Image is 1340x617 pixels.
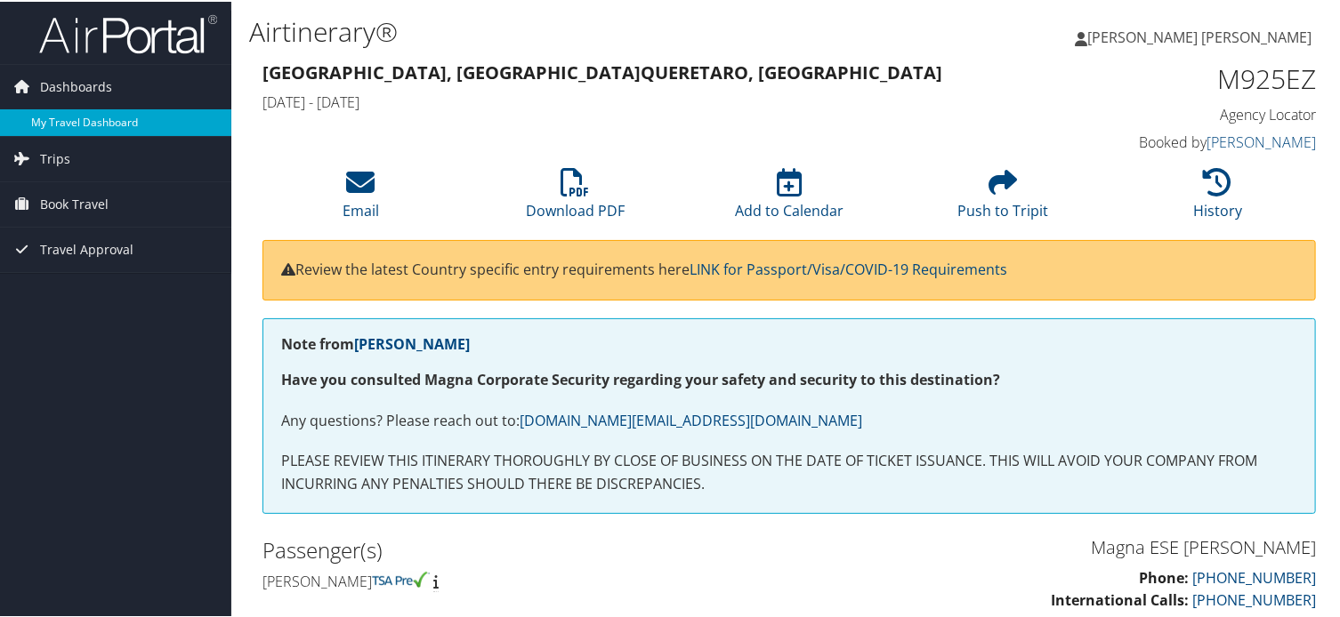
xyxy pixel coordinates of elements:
[526,176,625,219] a: Download PDF
[803,533,1316,558] h3: Magna ESE [PERSON_NAME]
[958,176,1049,219] a: Push to Tripit
[1139,566,1189,586] strong: Phone:
[281,333,470,352] strong: Note from
[1193,176,1242,219] a: History
[281,408,1297,431] p: Any questions? Please reach out to:
[1073,59,1317,96] h1: M925EZ
[1192,589,1316,608] a: [PHONE_NUMBER]
[1073,103,1317,123] h4: Agency Locator
[39,12,217,53] img: airportal-logo.png
[40,226,133,270] span: Travel Approval
[249,12,969,49] h1: Airtinerary®
[281,257,1297,280] p: Review the latest Country specific entry requirements here
[40,135,70,180] span: Trips
[1192,566,1316,586] a: [PHONE_NUMBER]
[690,258,1007,277] a: LINK for Passport/Visa/COVID-19 Requirements
[1087,26,1312,45] span: [PERSON_NAME] [PERSON_NAME]
[262,91,1046,110] h4: [DATE] - [DATE]
[262,570,776,589] h4: [PERSON_NAME]
[343,176,379,219] a: Email
[40,63,112,108] span: Dashboards
[262,59,942,83] strong: [GEOGRAPHIC_DATA], [GEOGRAPHIC_DATA] Queretaro, [GEOGRAPHIC_DATA]
[372,570,430,586] img: tsa-precheck.png
[354,333,470,352] a: [PERSON_NAME]
[40,180,109,225] span: Book Travel
[281,368,1000,388] strong: Have you consulted Magna Corporate Security regarding your safety and security to this destination?
[1051,589,1189,608] strong: International Calls:
[735,176,844,219] a: Add to Calendar
[1207,131,1316,150] a: [PERSON_NAME]
[1073,131,1317,150] h4: Booked by
[262,533,776,564] h2: Passenger(s)
[520,409,862,429] a: [DOMAIN_NAME][EMAIL_ADDRESS][DOMAIN_NAME]
[1075,9,1329,62] a: [PERSON_NAME] [PERSON_NAME]
[281,448,1297,493] p: PLEASE REVIEW THIS ITINERARY THOROUGHLY BY CLOSE OF BUSINESS ON THE DATE OF TICKET ISSUANCE. THIS...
